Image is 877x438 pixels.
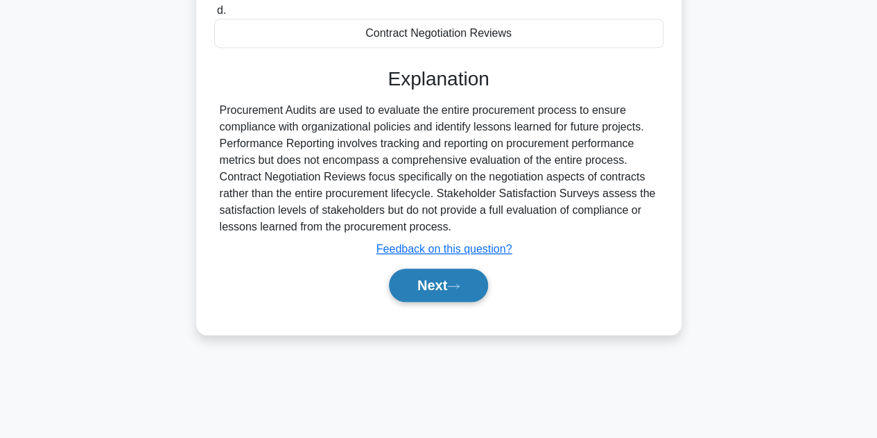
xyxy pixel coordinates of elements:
[214,19,663,48] div: Contract Negotiation Reviews
[376,243,512,255] a: Feedback on this question?
[220,102,658,235] div: Procurement Audits are used to evaluate the entire procurement process to ensure compliance with ...
[389,269,488,302] button: Next
[223,67,655,91] h3: Explanation
[217,4,226,16] span: d.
